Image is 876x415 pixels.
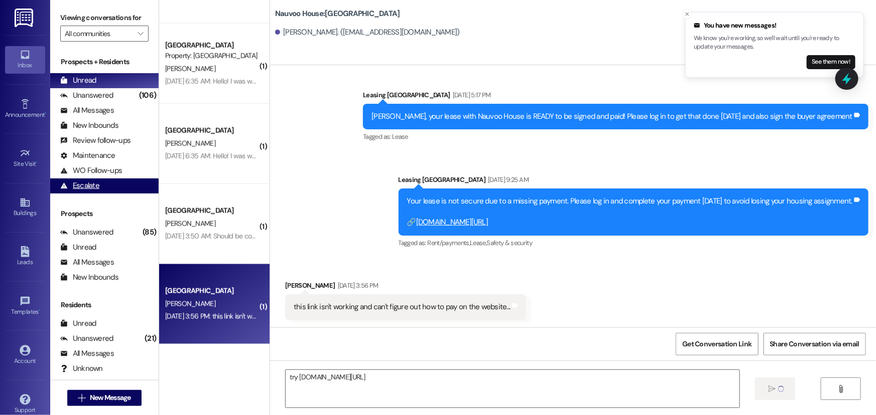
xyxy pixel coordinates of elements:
div: New Inbounds [60,120,118,131]
div: [GEOGRAPHIC_DATA] [165,205,258,216]
span: Rent/payments , [427,239,470,247]
span: New Message [90,392,131,403]
div: [DATE] 6:35 AM: Hello! I was wondering how close I am to getting a parking pass. I really need to... [165,77,696,86]
div: [DATE] 5:17 PM [450,90,491,100]
b: Nauvoo House: [GEOGRAPHIC_DATA] [275,9,400,19]
div: Your lease is not secure due to a missing payment. Please log in and complete your payment [DATE]... [407,196,853,228]
div: Tagged as: [363,129,868,144]
i:  [768,385,776,393]
div: [PERSON_NAME] [285,280,526,294]
span: Lease [392,132,408,141]
div: All Messages [60,105,114,116]
a: Buildings [5,194,45,221]
div: [PERSON_NAME]. ([EMAIL_ADDRESS][DOMAIN_NAME]) [275,27,460,38]
div: Unanswered [60,90,113,101]
div: Unread [60,75,96,86]
label: Viewing conversations for [60,10,149,26]
div: Prospects + Residents [50,57,159,67]
div: Unread [60,242,96,253]
div: Leasing [GEOGRAPHIC_DATA] [363,90,868,104]
div: All Messages [60,257,114,268]
span: • [39,307,40,314]
div: [GEOGRAPHIC_DATA] [165,40,258,51]
div: [DATE] 9:25 AM [485,174,529,185]
i:  [138,30,143,38]
img: ResiDesk Logo [15,9,35,27]
span: Get Conversation Link [682,339,752,349]
button: See them now! [807,55,855,69]
p: We know you're working, so we'll wait until you're ready to update your messages. [694,34,855,52]
span: [PERSON_NAME] [165,219,215,228]
div: Prospects [50,209,159,219]
div: (106) [137,88,159,103]
a: Site Visit • [5,145,45,172]
div: [DATE] 3:56 PM [335,280,379,291]
div: Leasing [GEOGRAPHIC_DATA] [399,174,869,188]
div: [GEOGRAPHIC_DATA] [165,125,258,136]
div: (85) [140,225,159,240]
a: Account [5,342,45,369]
div: Unanswered [60,333,113,344]
span: [PERSON_NAME] [165,64,215,73]
a: Leads [5,243,45,270]
div: Unanswered [60,227,113,238]
div: Residents [50,300,159,310]
div: Unread [60,318,96,329]
div: Unknown [60,363,103,374]
div: All Messages [60,348,114,359]
div: Property: [GEOGRAPHIC_DATA] [165,51,258,61]
span: Share Conversation via email [770,339,859,349]
button: Close toast [682,9,692,19]
button: Get Conversation Link [676,333,758,355]
div: [GEOGRAPHIC_DATA] [165,286,258,296]
textarea: try [DOMAIN_NAME][URL] [286,370,739,407]
div: this link isn't working and can't figure out how to pay on the website... [294,302,510,312]
span: Safety & security [486,239,532,247]
a: Templates • [5,293,45,320]
i:  [78,394,85,402]
div: New Inbounds [60,272,118,283]
div: You have new messages! [694,21,855,31]
button: Share Conversation via email [764,333,866,355]
i:  [837,385,844,393]
div: Escalate [60,180,99,191]
span: • [36,159,38,166]
div: (21) [142,331,159,346]
div: [DATE] 6:35 AM: Hello! I was wondering how close I am to getting a parking pass. I really need to... [165,151,696,160]
span: [PERSON_NAME] [165,139,215,148]
div: [DATE] 3:50 AM: Should be complete! [165,232,274,241]
div: WO Follow-ups [60,165,122,176]
input: All communities [65,26,133,42]
span: [PERSON_NAME] [165,299,215,308]
div: [DATE] 3:56 PM: this link isn't working and can't figure out how to pay on the website... [165,312,410,321]
a: [DOMAIN_NAME][URL] [416,217,488,227]
div: [PERSON_NAME], your lease with Nauvoo House is READY to be signed and paid! Please log in to get ... [371,111,852,122]
div: Tagged as: [399,236,869,250]
span: • [45,110,46,117]
div: Review follow-ups [60,135,131,146]
div: Maintenance [60,150,115,161]
span: Lease , [470,239,486,247]
a: Inbox [5,46,45,73]
button: New Message [67,390,142,406]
